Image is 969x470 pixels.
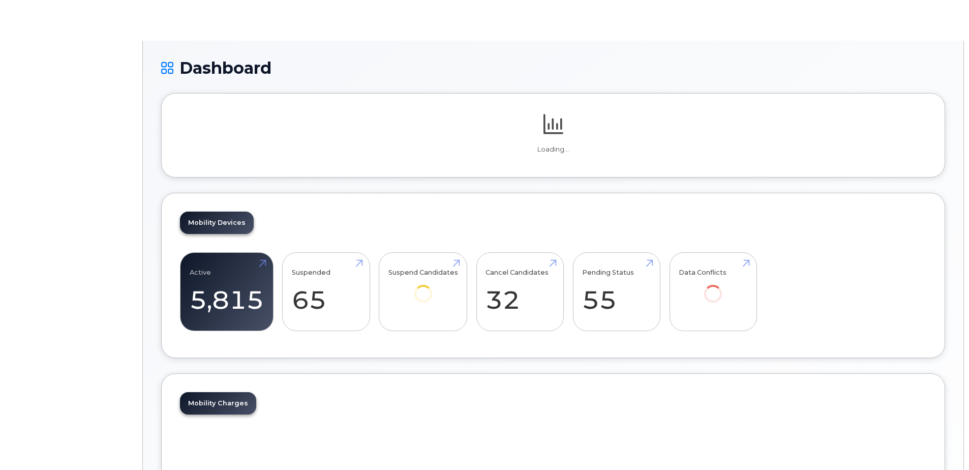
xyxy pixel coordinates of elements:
a: Suspended 65 [292,258,360,326]
a: Active 5,815 [190,258,264,326]
a: Cancel Candidates 32 [486,258,554,326]
a: Data Conflicts [679,258,747,317]
a: Mobility Charges [180,392,256,415]
a: Suspend Candidates [388,258,458,317]
a: Pending Status 55 [582,258,651,326]
h1: Dashboard [161,59,945,77]
a: Mobility Devices [180,212,254,234]
p: Loading... [180,145,926,154]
